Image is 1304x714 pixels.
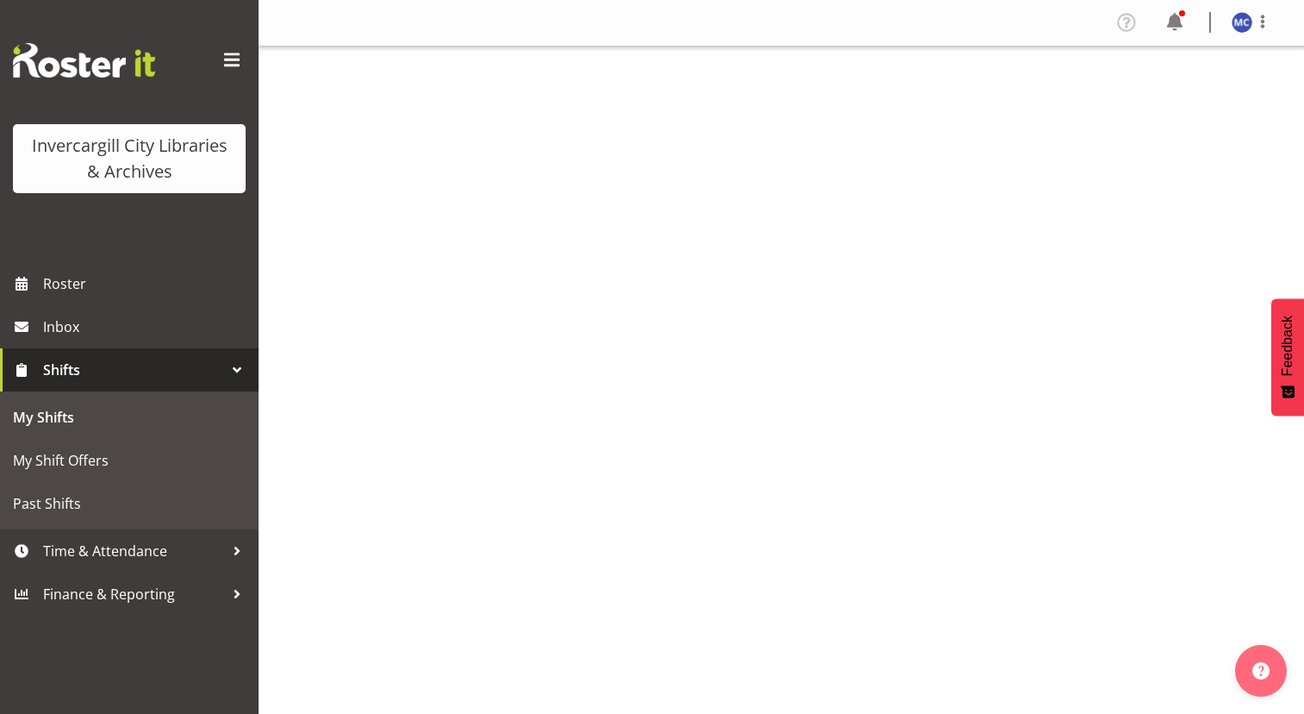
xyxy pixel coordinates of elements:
span: Past Shifts [13,491,246,517]
span: Feedback [1280,316,1295,376]
a: My Shift Offers [4,439,254,482]
span: Roster [43,271,250,297]
span: Inbox [43,314,250,340]
img: help-xxl-2.png [1252,662,1270,680]
span: Shifts [43,357,224,383]
a: My Shifts [4,396,254,439]
img: maria-catu11656.jpg [1232,12,1252,33]
span: Finance & Reporting [43,581,224,607]
span: My Shift Offers [13,448,246,473]
button: Feedback - Show survey [1271,298,1304,416]
a: Past Shifts [4,482,254,525]
span: Time & Attendance [43,538,224,564]
img: Rosterit website logo [13,43,155,78]
div: Invercargill City Libraries & Archives [30,133,228,185]
span: My Shifts [13,404,246,430]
